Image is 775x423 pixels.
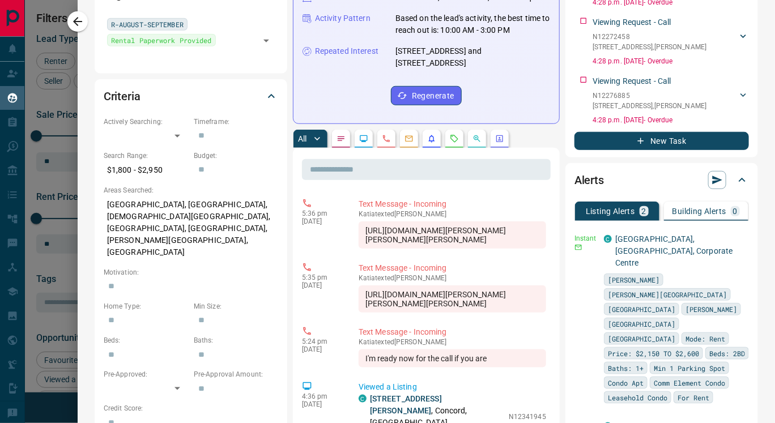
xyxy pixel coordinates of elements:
p: 5:36 pm [302,210,342,217]
div: Criteria [104,83,278,110]
div: N12276885[STREET_ADDRESS],[PERSON_NAME] [593,88,749,113]
div: [URL][DOMAIN_NAME][PERSON_NAME][PERSON_NAME][PERSON_NAME] [359,285,546,313]
p: N12341945 [509,412,546,422]
span: Mode: Rent [685,333,725,344]
p: [DATE] [302,217,342,225]
p: Budget: [194,151,278,161]
p: Viewed a Listing [359,381,546,393]
p: Baths: [194,335,278,345]
svg: Email [574,243,582,251]
span: [PERSON_NAME] [608,274,659,285]
h2: Criteria [104,87,140,105]
p: Pre-Approval Amount: [194,369,278,379]
p: $1,800 - $2,950 [104,161,188,180]
span: [PERSON_NAME] [685,304,737,315]
p: [DATE] [302,345,342,353]
p: Viewing Request - Call [593,75,671,87]
p: Activity Pattern [315,12,371,24]
svg: Listing Alerts [427,134,436,143]
p: 4:36 pm [302,392,342,400]
p: 5:24 pm [302,337,342,345]
span: Rental Paperwork Provided [111,35,212,46]
a: [STREET_ADDRESS][PERSON_NAME] [370,394,442,415]
p: [STREET_ADDRESS] and [STREET_ADDRESS] [395,45,550,69]
p: [DATE] [302,400,342,408]
p: Min Size: [194,301,278,311]
p: Search Range: [104,151,188,161]
div: Alerts [574,166,749,194]
p: 0 [733,207,738,215]
div: I'm ready now for the call if you are [359,349,546,368]
p: Actively Searching: [104,117,188,127]
svg: Opportunities [472,134,482,143]
p: [GEOGRAPHIC_DATA], [GEOGRAPHIC_DATA], [DEMOGRAPHIC_DATA][GEOGRAPHIC_DATA], [GEOGRAPHIC_DATA], [GE... [104,195,278,262]
span: Min 1 Parking Spot [654,362,725,374]
span: Price: $2,150 TO $2,600 [608,348,699,359]
button: Open [258,33,274,49]
p: Katia texted [PERSON_NAME] [359,274,546,282]
p: Text Message - Incoming [359,198,546,210]
span: R-AUGUST-SEPTEMBER [111,19,184,30]
p: Based on the lead's activity, the best time to reach out is: 10:00 AM - 3:00 PM [395,12,550,36]
span: [PERSON_NAME][GEOGRAPHIC_DATA] [608,289,727,300]
button: Regenerate [391,86,462,105]
p: [DATE] [302,281,342,289]
p: Instant [574,233,597,243]
span: Leasehold Condo [608,392,667,403]
p: Building Alerts [672,207,726,215]
p: All [298,135,307,143]
span: [GEOGRAPHIC_DATA] [608,333,675,344]
p: Listing Alerts [586,207,635,215]
h2: Alerts [574,171,604,189]
p: Timeframe: [194,117,278,127]
p: Motivation: [104,267,278,277]
span: Condo Apt [608,377,644,388]
svg: Requests [450,134,459,143]
p: 2 [642,207,646,215]
p: Text Message - Incoming [359,326,546,338]
div: [URL][DOMAIN_NAME][PERSON_NAME][PERSON_NAME][PERSON_NAME] [359,221,546,249]
span: Beds: 2BD [709,348,745,359]
p: N12276885 [593,91,706,101]
p: Beds: [104,335,188,345]
button: New Task [574,132,749,150]
p: [STREET_ADDRESS] , [PERSON_NAME] [593,42,706,52]
p: Viewing Request - Call [593,16,671,28]
p: Credit Score: [104,403,278,413]
span: [GEOGRAPHIC_DATA] [608,318,675,330]
p: Pre-Approved: [104,369,188,379]
p: 5:35 pm [302,274,342,281]
p: Text Message - Incoming [359,262,546,274]
p: [STREET_ADDRESS] , [PERSON_NAME] [593,101,706,111]
span: Comm Element Condo [654,377,725,388]
svg: Notes [337,134,346,143]
p: Home Type: [104,301,188,311]
svg: Calls [382,134,391,143]
span: [GEOGRAPHIC_DATA] [608,304,675,315]
p: Katia texted [PERSON_NAME] [359,210,546,218]
div: condos.ca [359,395,367,403]
p: Areas Searched: [104,185,278,195]
div: N12272458[STREET_ADDRESS],[PERSON_NAME] [593,29,749,54]
svg: Agent Actions [495,134,504,143]
div: condos.ca [604,235,612,243]
span: Baths: 1+ [608,362,644,374]
span: For Rent [678,392,709,403]
a: [GEOGRAPHIC_DATA], [GEOGRAPHIC_DATA], Corporate Centre [615,234,733,267]
p: 4:28 p.m. [DATE] - Overdue [593,115,749,125]
p: Katia texted [PERSON_NAME] [359,338,546,346]
svg: Lead Browsing Activity [359,134,368,143]
p: Repeated Interest [315,45,378,57]
p: N12272458 [593,32,706,42]
svg: Emails [404,134,414,143]
p: 4:28 p.m. [DATE] - Overdue [593,56,749,66]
